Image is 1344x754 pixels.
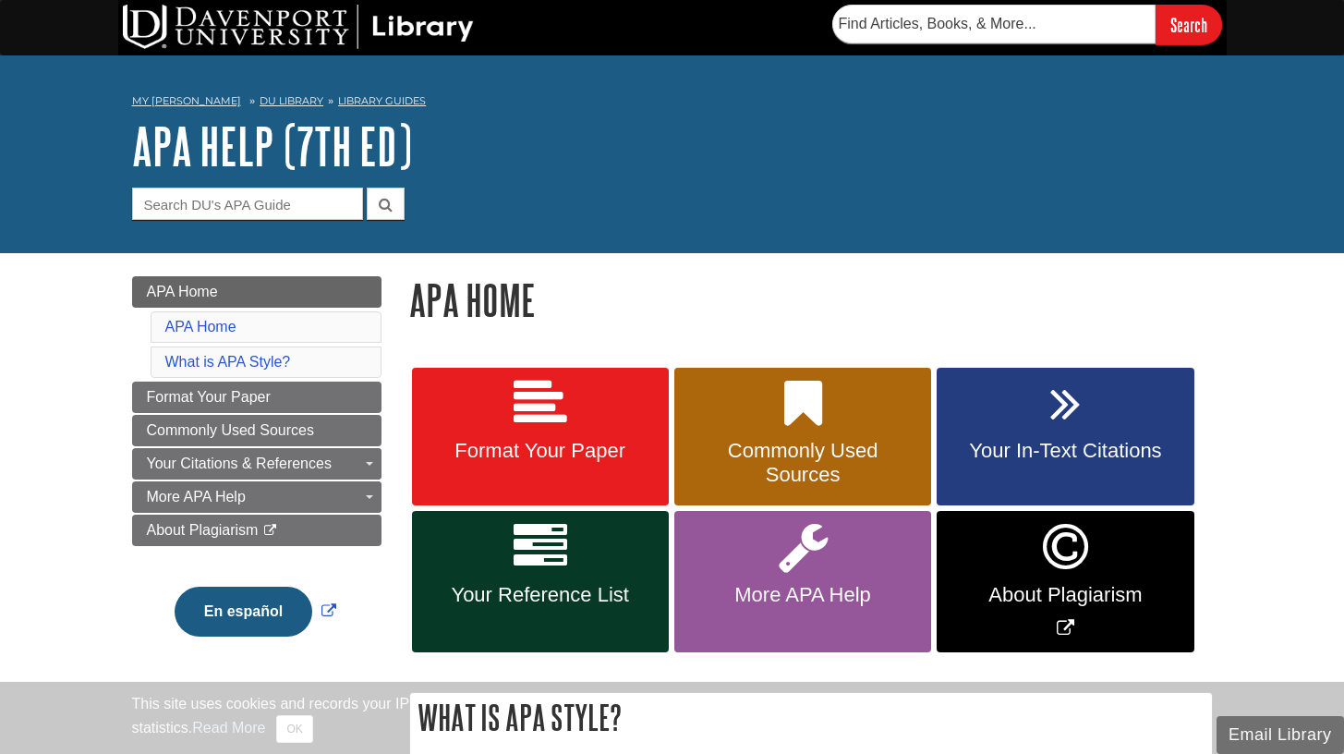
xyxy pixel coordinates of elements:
[950,583,1180,607] span: About Plagiarism
[410,693,1212,742] h2: What is APA Style?
[132,415,381,446] a: Commonly Used Sources
[132,693,1213,743] div: This site uses cookies and records your IP address for usage statistics. Additionally, we use Goo...
[132,382,381,413] a: Format Your Paper
[147,422,314,438] span: Commonly Used Sources
[147,489,246,505] span: More APA Help
[132,276,381,308] a: APA Home
[147,456,332,471] span: Your Citations & References
[132,448,381,480] a: Your Citations & References
[1156,5,1222,44] input: Search
[165,319,236,334] a: APA Home
[937,368,1193,506] a: Your In-Text Citations
[674,368,931,506] a: Commonly Used Sources
[276,715,312,743] button: Close
[262,525,278,537] i: This link opens in a new window
[165,354,291,370] a: What is APA Style?
[688,439,917,487] span: Commonly Used Sources
[147,389,271,405] span: Format Your Paper
[132,89,1213,118] nav: breadcrumb
[147,522,259,538] span: About Plagiarism
[123,5,474,49] img: DU Library
[1217,716,1344,754] button: Email Library
[132,276,381,668] div: Guide Page Menu
[170,603,341,619] a: Link opens in new window
[260,94,323,107] a: DU Library
[950,439,1180,463] span: Your In-Text Citations
[426,583,655,607] span: Your Reference List
[409,276,1213,323] h1: APA Home
[132,515,381,546] a: About Plagiarism
[688,583,917,607] span: More APA Help
[937,511,1193,652] a: Link opens in new window
[832,5,1156,43] input: Find Articles, Books, & More...
[674,511,931,652] a: More APA Help
[132,117,412,175] a: APA Help (7th Ed)
[412,368,669,506] a: Format Your Paper
[338,94,426,107] a: Library Guides
[426,439,655,463] span: Format Your Paper
[412,511,669,652] a: Your Reference List
[175,587,312,637] button: En español
[132,481,381,513] a: More APA Help
[192,720,265,736] a: Read More
[832,5,1222,44] form: Searches DU Library's articles, books, and more
[132,93,241,109] a: My [PERSON_NAME]
[147,284,218,299] span: APA Home
[132,188,363,220] input: Search DU's APA Guide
